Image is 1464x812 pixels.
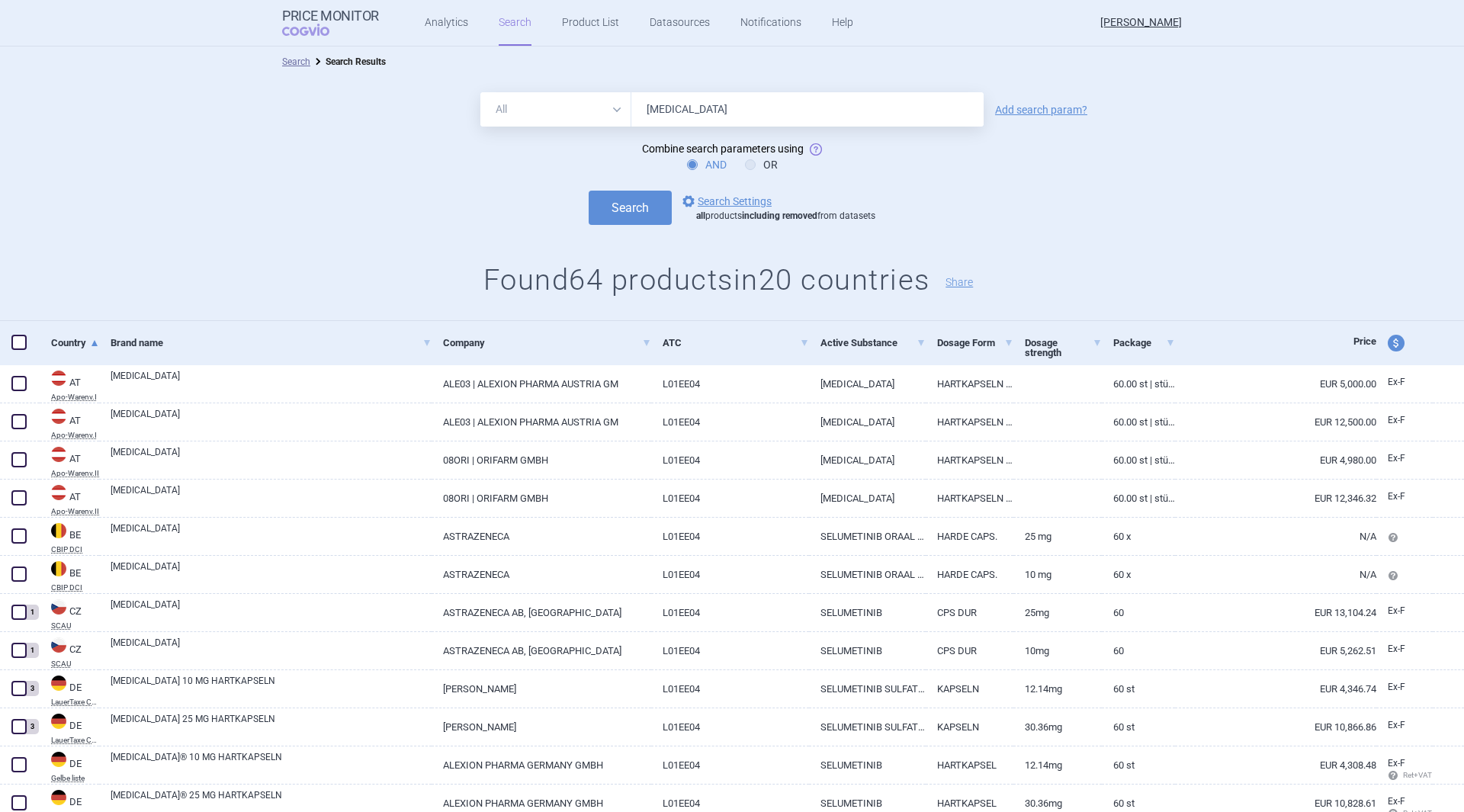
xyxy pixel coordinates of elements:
a: 60 ST [1102,746,1175,784]
a: 10 mg [1013,556,1101,593]
a: Ex-F [1376,371,1433,394]
span: Price [1353,335,1376,347]
a: 60 St [1102,670,1175,708]
a: DEDEGelbe liste [40,750,99,782]
abbr: Apo-Warenv.II — Apothekerverlag Warenverzeichnis. Online database developed by the Österreichisch... [51,508,99,515]
a: SELUMETINIB [809,746,926,784]
img: Czech Republic [51,599,66,615]
img: Belgium [51,561,66,576]
a: [MEDICAL_DATA] [809,365,926,403]
a: Ex-F [1376,600,1433,623]
a: [MEDICAL_DATA] 25 MG HARTKAPSELN [111,712,432,740]
a: SELUMETINIB [809,632,926,669]
a: SELUMETINIB SULFAT (1:1) 30,36 MG [809,708,926,746]
a: HARDE CAPS. [926,556,1013,593]
a: L01EE04 [651,746,808,784]
a: Ex-F [1376,409,1433,432]
a: [MEDICAL_DATA] [111,598,432,625]
a: EUR 13,104.24 [1175,594,1376,631]
a: [MEDICAL_DATA] [111,636,432,663]
a: HARTKAPSELN 10MG [926,365,1013,403]
a: L01EE04 [651,670,808,708]
span: Ex-factory price [1388,796,1405,807]
span: Combine search parameters using [642,143,804,155]
a: L01EE04 [651,480,808,517]
a: ASTRAZENECA [432,518,651,555]
abbr: Apo-Warenv.I — Apothekerverlag Warenverzeichnis. Online database developed by the Österreichische... [51,432,99,439]
a: BEBECBIP DCI [40,522,99,554]
a: 12.14mg [1013,746,1101,784]
a: HARTKAPSELN 25MG [926,403,1013,441]
div: 3 [25,681,39,696]
li: Search [282,54,310,69]
img: Austria [51,371,66,386]
a: 08ORI | ORIFARM GMBH [432,441,651,479]
a: CZCZSCAU [40,598,99,630]
a: HARTKAPSELN 25MG [926,480,1013,517]
abbr: Apo-Warenv.I — Apothekerverlag Warenverzeichnis. Online database developed by the Österreichische... [51,393,99,401]
img: Germany [51,752,66,767]
span: Ex-factory price [1388,491,1405,502]
a: ALEXION PHARMA GERMANY GMBH [432,746,651,784]
span: Ex-factory price [1388,377,1405,387]
a: KAPSELN [926,708,1013,746]
a: SELUMETINIB [809,594,926,631]
a: Ex-F [1376,486,1433,509]
a: L01EE04 [651,632,808,669]
a: [MEDICAL_DATA] 10 MG HARTKAPSELN [111,674,432,701]
a: 60.00 ST | Stück [1102,365,1175,403]
a: ATC [663,324,808,361]
a: L01EE04 [651,708,808,746]
img: Austria [51,447,66,462]
span: COGVIO [282,24,351,36]
button: Search [589,191,672,225]
a: 60.00 ST | Stück [1102,480,1175,517]
label: OR [745,157,778,172]
a: Search Settings [679,192,772,210]
span: Ex-factory price [1388,682,1405,692]
a: Dosage strength [1025,324,1101,371]
abbr: CBIP DCI — Belgian Center for Pharmacotherapeutic Information (CBIP) [51,546,99,554]
span: Ex-factory price [1388,644,1405,654]
a: CPS DUR [926,632,1013,669]
abbr: LauerTaxe CGM — Complex database for German drug information provided by commercial provider CGM ... [51,737,99,744]
span: Ret+VAT calc [1388,771,1446,779]
a: N/A [1175,556,1376,593]
a: KAPSELN [926,670,1013,708]
a: DEDELauerTaxe CGM [40,674,99,706]
a: EUR 10,866.86 [1175,708,1376,746]
a: Country [51,324,99,361]
a: [MEDICAL_DATA] [111,522,432,549]
a: [MEDICAL_DATA] [111,445,432,473]
a: 25 mg [1013,518,1101,555]
a: [MEDICAL_DATA] [809,441,926,479]
a: ALE03 | ALEXION PHARMA AUSTRIA GM [432,365,651,403]
label: AND [687,157,727,172]
span: Ex-factory price [1388,605,1405,616]
a: [MEDICAL_DATA] [809,480,926,517]
abbr: SCAU — List of reimbursed medicinal products published by the State Institute for Drug Control, C... [51,622,99,630]
a: Ex-F [1376,638,1433,661]
a: [MEDICAL_DATA] [111,560,432,587]
img: Germany [51,676,66,691]
a: N/A [1175,518,1376,555]
a: [MEDICAL_DATA] [809,403,926,441]
a: 60.00 ST | Stück [1102,441,1175,479]
abbr: Gelbe liste — Gelbe Liste online database by Medizinische Medien Informations GmbH (MMI), Germany [51,775,99,782]
a: L01EE04 [651,556,808,593]
a: L01EE04 [651,594,808,631]
img: Czech Republic [51,637,66,653]
a: Add search param? [995,104,1087,115]
a: Search [282,56,310,67]
a: 60 [1102,632,1175,669]
a: ATATApo-Warenv.I [40,407,99,439]
img: Belgium [51,523,66,538]
div: 3 [25,719,39,734]
a: ASTRAZENECA AB, [GEOGRAPHIC_DATA] [432,594,651,631]
a: Ex-F [1376,676,1433,699]
a: SELUMETINIB SULFAT (1:1) 12,14 MG [809,670,926,708]
a: EUR 5,000.00 [1175,365,1376,403]
strong: all [696,210,705,221]
a: EUR 5,262.51 [1175,632,1376,669]
a: HARTKAPSEL [926,746,1013,784]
